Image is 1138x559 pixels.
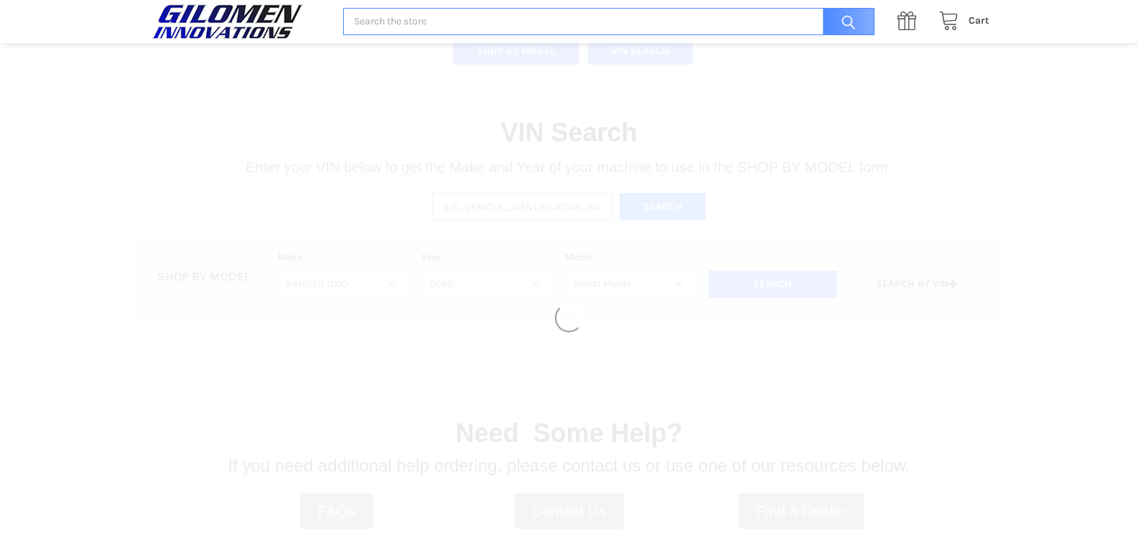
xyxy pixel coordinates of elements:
span: Cart [969,14,989,27]
img: GILOMEN INNOVATIONS [149,4,307,39]
a: Cart [931,12,989,30]
input: Search [816,8,875,36]
input: Search the store [343,8,874,36]
a: GILOMEN INNOVATIONS [149,4,328,39]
